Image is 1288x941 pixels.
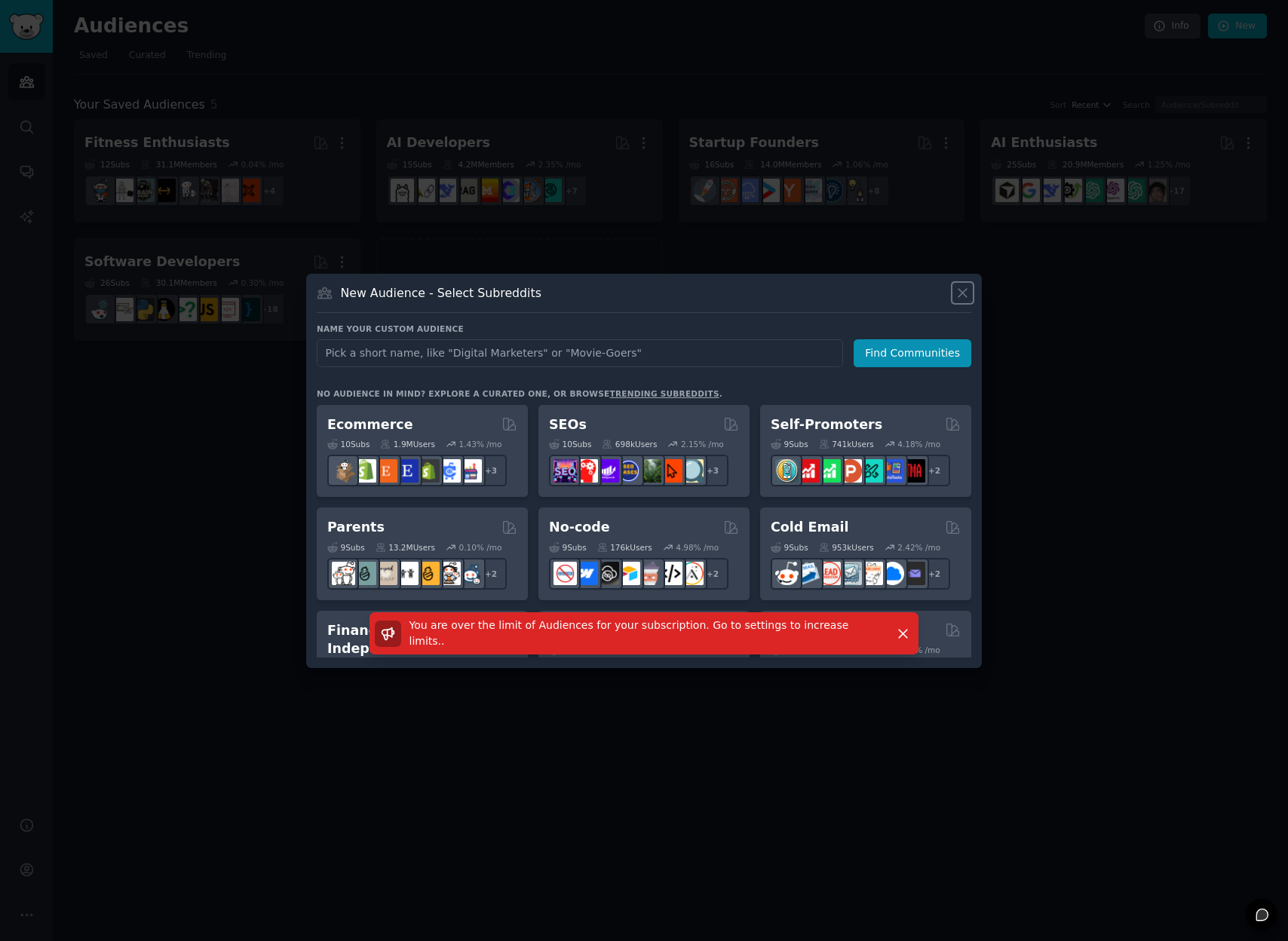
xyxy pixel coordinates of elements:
button: Find Communities [854,339,971,367]
img: toddlers [395,562,419,585]
div: 9 Sub s [327,542,365,553]
div: 10 Sub s [327,439,370,449]
div: 9 Sub s [771,542,808,553]
img: coldemail [839,562,862,585]
div: 9 Sub s [549,542,587,553]
img: NoCodeSaaS [596,562,619,585]
img: The_SEO [680,459,704,483]
img: parentsofmultiples [437,562,461,585]
h2: Ecommerce [327,415,413,434]
a: trending subreddits [609,389,719,398]
div: + 2 [475,558,507,590]
div: 953k Users [819,542,874,553]
div: 2.42 % /mo [897,542,940,553]
div: 1.9M Users [380,439,435,449]
div: 698k Users [602,439,657,449]
div: 10 Sub s [549,439,591,449]
img: Adalo [680,562,704,585]
img: sales [775,562,799,585]
img: selfpromotion [817,459,841,483]
h2: SEOs [549,415,587,434]
img: EmailOutreach [902,562,925,585]
h3: New Audience - Select Subreddits [341,285,541,301]
div: 2.15 % /mo [681,439,724,449]
img: EtsySellers [395,459,419,483]
img: SEO_Digital_Marketing [554,459,577,483]
input: Pick a short name, like "Digital Marketers" or "Movie-Goers" [317,339,843,367]
img: daddit [332,562,355,585]
div: 13.2M Users [376,542,435,553]
img: beyondthebump [374,562,397,585]
h3: Name your custom audience [317,323,971,334]
img: seogrowth [596,459,619,483]
h2: Parents [327,518,385,537]
div: 4.18 % /mo [897,439,940,449]
h2: Cold Email [771,518,848,537]
img: SingleParents [353,562,376,585]
img: alphaandbetausers [860,459,883,483]
div: No audience in mind? Explore a curated one, or browse . [317,388,722,399]
div: 176k Users [597,542,652,553]
div: 1.43 % /mo [459,439,502,449]
span: You are over the limit of Audiences for your subscription. Go to settings to increase limits. . [409,619,849,647]
img: reviewmyshopify [416,459,440,483]
div: + 2 [918,455,950,486]
div: + 2 [697,558,728,590]
div: + 3 [475,455,507,486]
div: + 2 [918,558,950,590]
img: dropship [332,459,355,483]
img: GoogleSearchConsole [659,459,682,483]
img: Emailmarketing [796,562,820,585]
div: + 3 [697,455,728,486]
img: Parents [458,562,482,585]
h2: No-code [549,518,610,537]
img: nocode [554,562,577,585]
img: ProductHunters [839,459,862,483]
div: 4.98 % /mo [676,542,719,553]
img: b2b_sales [860,562,883,585]
img: betatests [881,459,904,483]
img: SEO_cases [617,459,640,483]
img: ecommerce_growth [458,459,482,483]
h2: Self-Promoters [771,415,882,434]
img: youtubepromotion [796,459,820,483]
img: NewParents [416,562,440,585]
img: Airtable [617,562,640,585]
img: B2BSaaS [881,562,904,585]
img: TestMyApp [902,459,925,483]
img: ecommercemarketing [437,459,461,483]
div: 9 Sub s [771,439,808,449]
img: AppIdeas [775,459,799,483]
img: nocodelowcode [638,562,661,585]
div: 741k Users [819,439,874,449]
img: TechSEO [575,459,598,483]
img: LeadGeneration [817,562,841,585]
img: webflow [575,562,598,585]
img: NoCodeMovement [659,562,682,585]
img: shopify [353,459,376,483]
img: Local_SEO [638,459,661,483]
img: Etsy [374,459,397,483]
div: 0.10 % /mo [459,542,502,553]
